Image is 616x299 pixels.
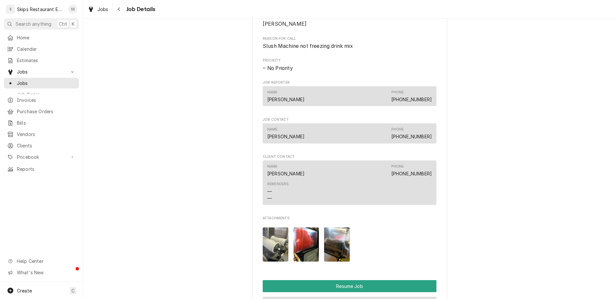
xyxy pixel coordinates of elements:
[267,127,278,132] div: Name
[16,20,51,27] span: Search anything
[71,287,75,294] span: C
[263,58,436,72] div: Priority
[263,227,288,262] img: 0HixiMtvSkuGMjGyfm9L
[267,90,278,95] div: Name
[4,106,79,117] a: Purchase Orders
[263,36,436,41] span: Reason For Call
[267,170,305,177] div: [PERSON_NAME]
[4,78,79,88] a: Jobs
[72,20,75,27] span: K
[17,119,76,126] span: Bills
[263,14,436,28] div: Assigned Technician(s)
[263,58,436,63] span: Priority
[263,216,436,266] div: Attachments
[6,5,15,14] div: S
[267,182,289,201] div: Reminders
[124,5,156,14] span: Job Details
[4,267,79,278] a: Go to What's New
[17,131,76,138] span: Vendors
[17,166,76,172] span: Reports
[4,164,79,174] a: Reports
[263,160,436,205] div: Contact
[97,6,108,13] span: Jobs
[59,20,67,27] span: Ctrl
[391,90,432,103] div: Phone
[263,154,436,208] div: Client Contact
[114,4,124,14] button: Navigate back
[17,80,76,87] span: Jobs
[17,34,76,41] span: Home
[263,160,436,208] div: Client Contact List
[267,195,272,202] div: —
[263,117,436,122] span: Job Contact
[4,152,79,162] a: Go to Pricebook
[17,269,75,276] span: What's New
[267,96,305,103] div: [PERSON_NAME]
[263,86,436,109] div: Job Reporter List
[391,127,432,140] div: Phone
[17,142,76,149] span: Clients
[267,90,305,103] div: Name
[267,164,305,177] div: Name
[68,5,77,14] div: SS
[17,97,76,103] span: Invoices
[4,89,79,100] a: Job Series
[4,66,79,77] a: Go to Jobs
[263,86,436,106] div: Contact
[4,129,79,140] a: Vendors
[17,46,76,52] span: Calendar
[263,43,353,49] span: Slush Machine not freezing drink mix
[263,64,436,72] span: Priority
[263,80,436,85] span: Job Reporter
[263,216,436,221] span: Attachments
[263,117,436,146] div: Job Contact
[294,227,319,262] img: vZLZEmaoQKG1oK6RhUQ8
[267,188,272,195] div: —
[391,164,432,177] div: Phone
[263,36,436,50] div: Reason For Call
[4,95,79,105] a: Invoices
[17,108,76,115] span: Purchase Orders
[4,117,79,128] a: Bills
[17,154,66,160] span: Pricebook
[391,134,432,139] a: [PHONE_NUMBER]
[263,21,307,27] span: [PERSON_NAME]
[263,280,436,292] div: Button Group Row
[391,90,404,95] div: Phone
[4,44,79,54] a: Calendar
[263,64,436,72] div: No Priority
[263,222,436,267] span: Attachments
[263,280,436,292] button: Resume Job
[263,123,436,143] div: Contact
[4,18,79,30] button: Search anythingCtrlK
[263,123,436,146] div: Job Contact List
[4,32,79,43] a: Home
[85,4,111,15] a: Jobs
[263,42,436,50] span: Reason For Call
[267,164,278,169] div: Name
[17,258,75,265] span: Help Center
[391,97,432,102] a: [PHONE_NUMBER]
[4,55,79,66] a: Estimates
[17,91,76,98] span: Job Series
[4,140,79,151] a: Clients
[17,6,65,13] div: Skips Restaurant Equipment
[391,164,404,169] div: Phone
[263,154,436,159] span: Client Contact
[263,20,436,28] span: Assigned Technician(s)
[391,171,432,176] a: [PHONE_NUMBER]
[391,127,404,132] div: Phone
[267,127,305,140] div: Name
[324,227,350,262] img: yYrku5PXS1yqNtnX0uQS
[4,256,79,266] a: Go to Help Center
[17,57,76,64] span: Estimates
[17,288,32,293] span: Create
[68,5,77,14] div: Shan Skipper's Avatar
[263,80,436,109] div: Job Reporter
[17,68,66,75] span: Jobs
[267,182,289,187] div: Reminders
[267,133,305,140] div: [PERSON_NAME]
